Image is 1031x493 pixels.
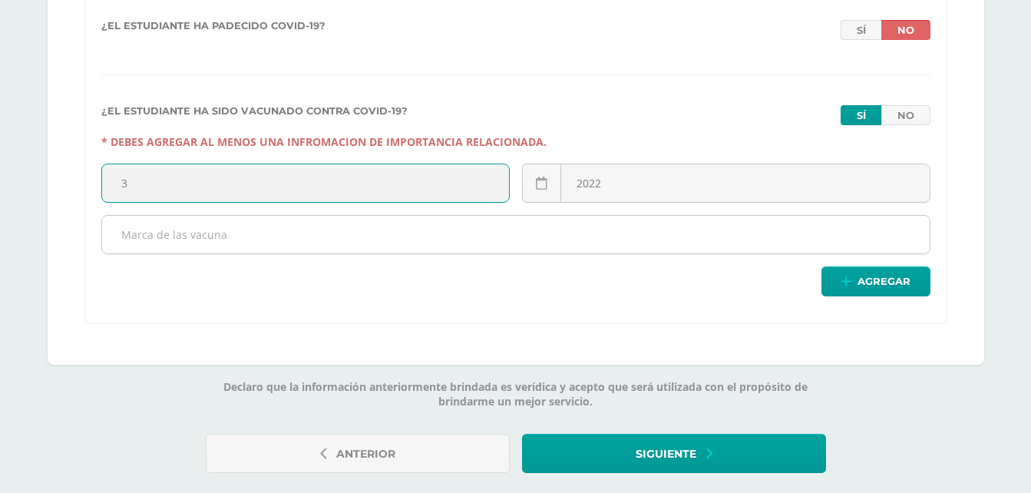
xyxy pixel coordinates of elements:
label: ¿EL ESTUDIANTE HA SIDO VACUNADO CONTRA COVID-19? [101,105,408,119]
input: Fecha [523,164,930,202]
a: No [881,105,930,125]
a: Sí [841,20,881,40]
input: Número de dosis [102,164,509,202]
input: Marca de las vacuna [102,216,930,253]
div: * Debes agregar al menos una infromacion de importancia relacionada. [101,134,930,149]
label: ¿El estudiante ha padecido covid-19? [101,20,325,34]
a: No [881,20,930,40]
span: Siguiente [636,435,696,473]
span: Agregar [858,267,910,296]
div: has_suffered_from_covid [841,20,930,40]
div: has_been_vaccinated [841,105,930,125]
button: Agregar [821,266,930,296]
a: Sí [841,105,881,125]
span: Declaro que la información anteriormente brindada es verídica y acepto que será utilizada con el ... [206,379,826,409]
span: Anterior [336,435,395,473]
button: Anterior [206,434,510,473]
button: Siguiente [522,434,826,473]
